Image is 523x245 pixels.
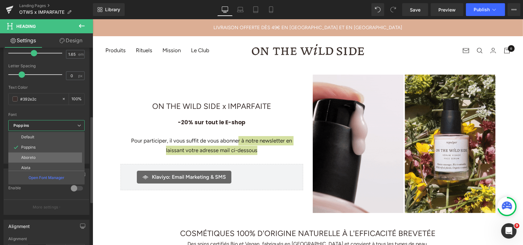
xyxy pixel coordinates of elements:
input: Color [20,95,59,102]
p: Poppins [21,145,36,150]
span: Library [105,7,120,12]
div: % [69,94,84,105]
a: Mobile [263,3,279,16]
div: Font [8,112,85,117]
div: Text Color [8,85,85,90]
span: Heading [16,24,36,29]
a: New Library [93,3,125,16]
span: Preview [438,6,456,13]
a: Desktop [217,3,233,16]
button: Undo [371,3,384,16]
button: More settings [4,200,89,215]
p: Open Font Manager [29,175,64,181]
span: Save [410,6,420,13]
i: Poppins [13,123,29,128]
p: Default [21,135,34,139]
a: Landing Pages [19,3,93,8]
div: Alignment [8,237,85,241]
span: 9 [514,223,519,228]
div: Letter Spacing [8,64,85,68]
iframe: Intercom live chat [501,223,517,239]
button: Publish [466,3,505,16]
span: em [78,52,84,56]
span: px [78,74,84,78]
span: Publish [474,7,490,12]
p: Alata [21,166,30,170]
a: Tablet [248,3,263,16]
a: Laptop [233,3,248,16]
p: More settings [33,204,58,210]
a: Preview [431,3,463,16]
p: Aboreto [21,155,36,160]
span: OTWS x IMPARFAITE [19,10,64,15]
div: Enable [8,185,64,192]
div: Alignment [8,220,30,229]
a: Design [48,33,94,48]
button: More [508,3,520,16]
button: Redo [387,3,400,16]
